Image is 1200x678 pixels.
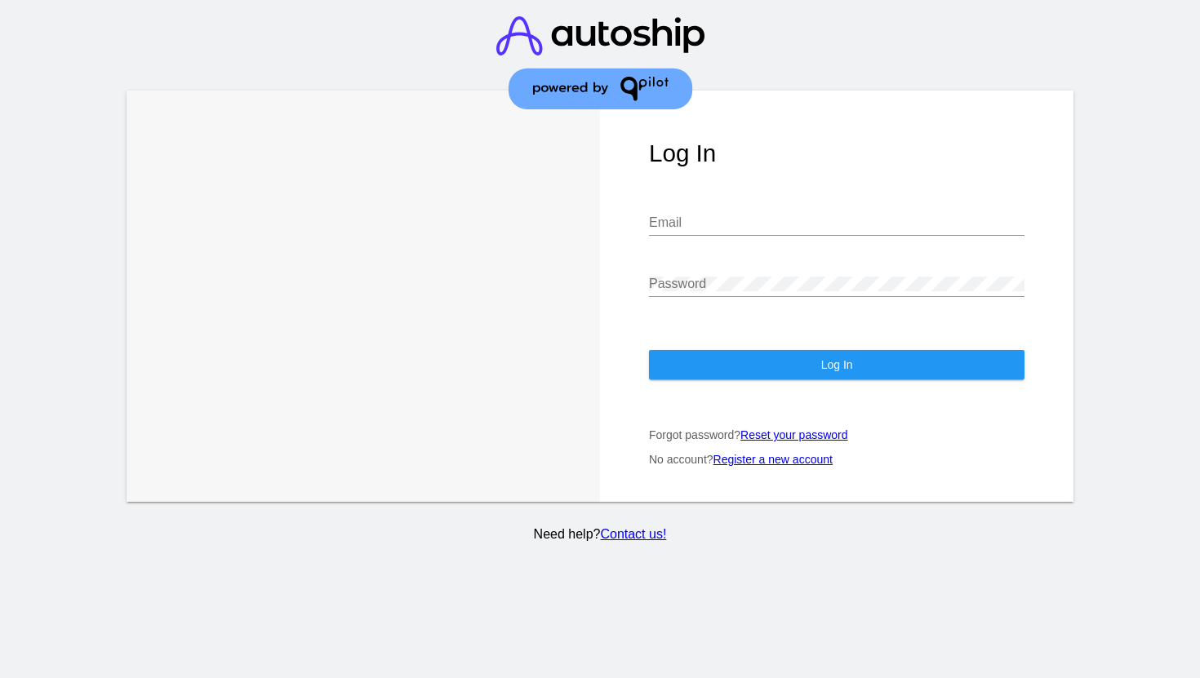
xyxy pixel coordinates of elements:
[649,215,1024,230] input: Email
[649,140,1024,167] h1: Log In
[649,350,1024,379] button: Log In
[740,428,848,441] a: Reset your password
[713,453,833,466] a: Register a new account
[600,527,666,541] a: Contact us!
[649,453,1024,466] p: No account?
[123,527,1077,542] p: Need help?
[821,358,853,371] span: Log In
[649,428,1024,441] p: Forgot password?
